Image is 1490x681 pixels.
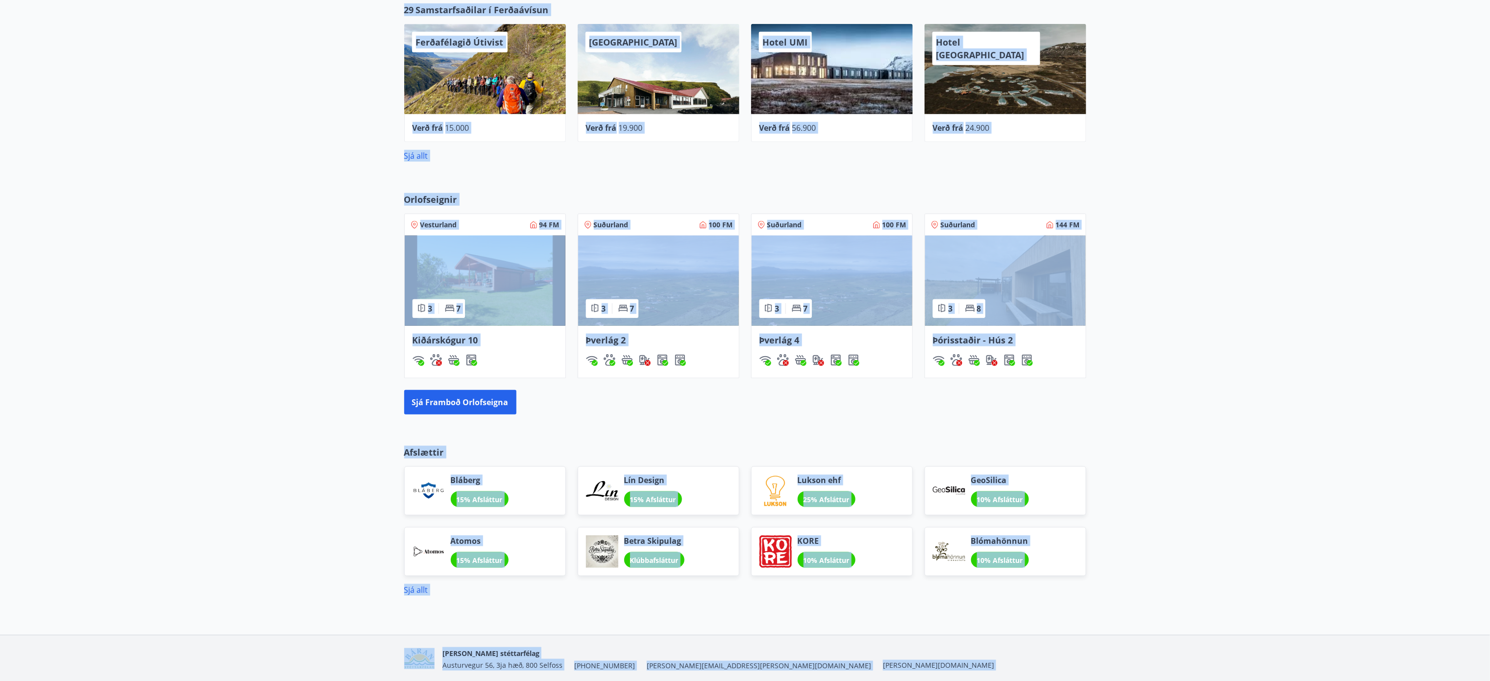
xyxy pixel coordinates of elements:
div: Þurrkari [1021,354,1033,366]
font: Ferðafélagið Útivist [416,36,504,48]
img: Dl16BY4EX9PAW649lg1C3oBuIaAsR6QVDQBO2cTm.svg [1003,354,1015,366]
font: 19.900 [619,122,643,133]
div: Sieć Þráðlaust [759,354,771,366]
div: Hleðslustöð fyrir rafbíla [639,354,651,366]
div: Þurrkari [674,354,686,366]
font: Lukson ehf [798,475,841,486]
div: Heitur pottur [621,354,633,366]
img: Dl16BY4EX9PAW649lg1C3oBuIaAsR6QVDQBO2cTm.svg [657,354,668,366]
font: Hotel UMI [763,36,808,48]
font: Samstarfsaðilar í Ferðaávísun [416,4,549,16]
font: 7 [804,303,808,314]
font: 7 [457,303,461,314]
div: Þvottavél [830,354,842,366]
div: Þvottavél [657,354,668,366]
font: 144 [1056,220,1068,229]
img: h89QDIuHlAdpqTriuIvuEWkTH976fOgBEOOeu1mi.svg [968,354,980,366]
font: [PHONE_NUMBER] [574,661,635,670]
font: FM [723,220,733,229]
div: Þvottavél [465,354,477,366]
img: Danie paella [405,236,565,326]
font: [PERSON_NAME] stéttarfélag [442,649,539,658]
font: 3 [602,303,606,314]
img: pxcaIm5dSOV3FS4whs1soiYWTwFQvksT25a9J10C.svg [777,354,789,366]
img: hddCLTAnxqFUMr1fxmbGG8zWilo2syolR0f9UjPn.svg [1021,354,1033,366]
font: 3 [428,303,433,314]
font: Kiðárskógur 10 [413,334,478,346]
img: nH7E6Gw2rvWFb8XaSdRp44dhkQaj4PJkOoRYItBQ.svg [639,354,651,366]
font: Klúbbafsláttur [630,556,679,565]
font: 7 [630,303,635,314]
img: nH7E6Gw2rvWFb8XaSdRp44dhkQaj4PJkOoRYItBQ.svg [986,354,998,366]
img: pxcaIm5dSOV3FS4whs1soiYWTwFQvksT25a9J10C.svg [951,354,962,366]
div: Gæludýr [430,354,442,366]
font: Afslættir [404,446,444,458]
div: Gæludýr [604,354,615,366]
font: FM [1070,220,1080,229]
img: Danie paella [925,236,1086,326]
div: Sieć Þráðlaust [933,354,945,366]
font: Lín Design [624,475,665,486]
font: 100 [709,220,721,229]
font: 10% Afsláttur [977,556,1023,565]
font: [GEOGRAPHIC_DATA] [589,36,678,48]
font: Austurvegur 56, 3ja hæð, 800 Selfoss [442,660,562,670]
font: GeoSilica [971,475,1007,486]
img: HJRyFFsYp6qjeUYhR4dAD8CaCEsnIFYZ05miwXoh.svg [759,354,771,366]
font: Sjá allt [404,584,428,595]
font: Verð frá [413,122,443,133]
div: Hleðslustöð fyrir rafbíla [812,354,824,366]
button: Sjá framboð orlofseigna [404,390,516,414]
img: pxcaIm5dSOV3FS4whs1soiYWTwFQvksT25a9J10C.svg [430,354,442,366]
img: HJRyFFsYp6qjeUYhR4dAD8CaCEsnIFYZ05miwXoh.svg [586,354,598,366]
img: HJRyFFsYp6qjeUYhR4dAD8CaCEsnIFYZ05miwXoh.svg [413,354,424,366]
font: 100 [882,220,894,229]
font: 56.900 [792,122,816,133]
img: Dl16BY4EX9PAW649lg1C3oBuIaAsR6QVDQBO2cTm.svg [830,354,842,366]
a: [PERSON_NAME][DOMAIN_NAME] [883,660,994,670]
font: Suðurland [941,220,976,229]
font: 3 [775,303,780,314]
div: Sieć Þráðlaust [413,354,424,366]
font: 15.000 [445,122,469,133]
font: 10% Afsláttur [977,495,1023,504]
div: Sieć Þráðlaust [586,354,598,366]
font: 15% Afsláttur [457,495,503,504]
font: Verð frá [759,122,790,133]
font: Þverlág 2 [586,334,626,346]
font: KORE [798,535,819,546]
font: Atomos [451,535,481,546]
font: Sjá allt [404,150,428,161]
img: Danie paella [752,236,912,326]
font: Þverlág 4 [759,334,800,346]
font: Þórisstaðir - Hús 2 [933,334,1013,346]
div: Hleðslustöð fyrir rafbíla [986,354,998,366]
font: Orlofseignir [404,194,457,205]
font: 24.900 [966,122,990,133]
img: nH7E6Gw2rvWFb8XaSdRp44dhkQaj4PJkOoRYItBQ.svg [812,354,824,366]
font: 25% Afsláttur [804,495,850,504]
img: Bz2lGXKH3FXEIQKvoQ8VL0Fr0uCiWgfgA3I6fSs8.png [404,648,435,669]
font: Vesturland [420,220,457,229]
font: Suðurland [767,220,802,229]
font: Betra Skipulag [624,535,682,546]
font: 10% Afsláttur [804,556,850,565]
font: FM [896,220,906,229]
font: 15% Afsláttur [457,556,503,565]
font: Verð frá [933,122,964,133]
img: Dl16BY4EX9PAW649lg1C3oBuIaAsR6QVDQBO2cTm.svg [465,354,477,366]
font: Verð frá [586,122,617,133]
img: pxcaIm5dSOV3FS4whs1soiYWTwFQvksT25a9J10C.svg [604,354,615,366]
font: 29 [404,4,414,16]
font: 15% Afsláttur [630,495,676,504]
img: hddCLTAnxqFUMr1fxmbGG8zWilo2syolR0f9UjPn.svg [674,354,686,366]
div: Heitur pottur [448,354,460,366]
img: h89QDIuHlAdpqTriuIvuEWkTH976fOgBEOOeu1mi.svg [448,354,460,366]
div: Þurrkari [848,354,859,366]
div: Þvottavél [1003,354,1015,366]
div: Gæludýr [951,354,962,366]
font: 3 [949,303,953,314]
div: Heitur pottur [795,354,806,366]
img: hddCLTAnxqFUMr1fxmbGG8zWilo2syolR0f9UjPn.svg [848,354,859,366]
